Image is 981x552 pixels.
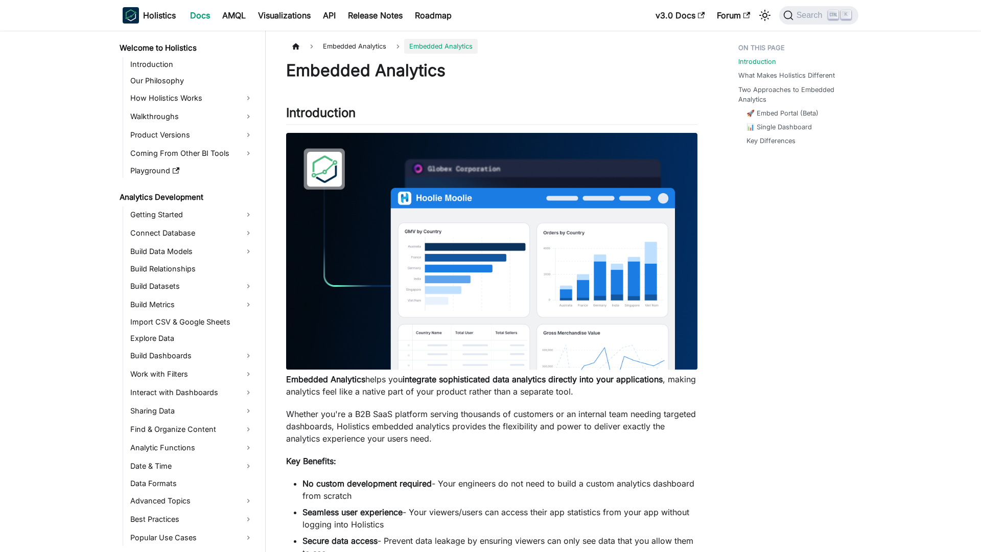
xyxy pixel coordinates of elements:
[746,136,796,146] a: Key Differences
[112,31,266,552] nav: Docs sidebar
[127,74,256,88] a: Our Philosophy
[127,225,256,241] a: Connect Database
[127,476,256,491] a: Data Formats
[127,511,256,527] a: Best Practices
[127,296,256,313] a: Build Metrics
[127,57,256,72] a: Introduction
[286,456,336,466] strong: Key Benefits:
[302,507,403,517] strong: Seamless user experience
[127,403,256,419] a: Sharing Data
[841,10,851,19] kbd: K
[127,493,256,509] a: Advanced Topics
[127,366,256,382] a: Work with Filters
[127,243,256,260] a: Build Data Models
[404,39,478,54] span: Embedded Analytics
[127,315,256,329] a: Import CSV & Google Sheets
[757,7,773,24] button: Switch between dark and light mode (currently light mode)
[252,7,317,24] a: Visualizations
[286,60,697,81] h1: Embedded Analytics
[711,7,756,24] a: Forum
[738,85,852,104] a: Two Approaches to Embedded Analytics
[127,348,256,364] a: Build Dashboards
[286,39,306,54] a: Home page
[116,41,256,55] a: Welcome to Holistics
[127,530,256,546] a: Popular Use Cases
[286,374,365,384] strong: Embedded Analytics
[116,190,256,204] a: Analytics Development
[302,506,697,531] li: - Your viewers/users can access their app statistics from your app without logging into Holistics
[127,127,256,143] a: Product Versions
[738,71,835,80] a: What Makes Holistics Different
[127,108,256,125] a: Walkthroughs
[318,39,391,54] span: Embedded Analytics
[317,7,342,24] a: API
[286,373,697,398] p: helps you , making analytics feel like a native part of your product rather than a separate tool.
[127,421,256,438] a: Find & Organize Content
[302,478,432,489] strong: No custom development required
[184,7,216,24] a: Docs
[779,6,858,25] button: Search (Ctrl+K)
[286,39,697,54] nav: Breadcrumbs
[793,11,829,20] span: Search
[649,7,711,24] a: v3.0 Docs
[342,7,409,24] a: Release Notes
[127,206,256,223] a: Getting Started
[127,458,256,474] a: Date & Time
[216,7,252,24] a: AMQL
[286,105,697,125] h2: Introduction
[123,7,139,24] img: Holistics
[127,90,256,106] a: How Holistics Works
[127,164,256,178] a: Playground
[746,108,819,118] a: 🚀 Embed Portal (Beta)
[127,440,256,456] a: Analytic Functions
[143,9,176,21] b: Holistics
[302,536,378,546] strong: Secure data access
[127,278,256,294] a: Build Datasets
[738,57,776,66] a: Introduction
[127,262,256,276] a: Build Relationships
[409,7,458,24] a: Roadmap
[302,477,697,502] li: - Your engineers do not need to build a custom analytics dashboard from scratch
[403,374,663,384] strong: integrate sophisticated data analytics directly into your applications
[127,145,256,162] a: Coming From Other BI Tools
[746,122,812,132] a: 📊 Single Dashboard
[127,331,256,346] a: Explore Data
[286,133,697,370] img: Embedded Dashboard
[127,384,256,401] a: Interact with Dashboards
[286,408,697,445] p: Whether you're a B2B SaaS platform serving thousands of customers or an internal team needing tar...
[123,7,176,24] a: HolisticsHolistics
